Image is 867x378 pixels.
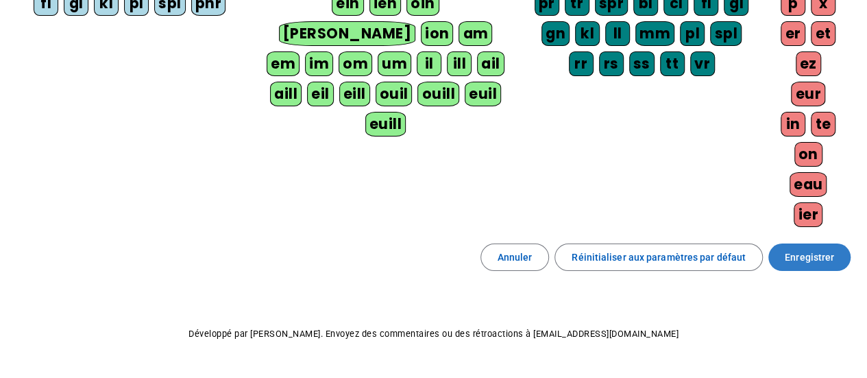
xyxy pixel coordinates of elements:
[447,51,472,76] div: ill
[599,51,624,76] div: rs
[339,51,372,76] div: om
[477,51,504,76] div: ail
[790,172,827,197] div: eau
[417,51,441,76] div: il
[768,244,851,271] button: Enregistrer
[796,51,821,76] div: ez
[781,21,805,46] div: er
[690,51,715,76] div: vr
[569,51,594,76] div: rr
[339,82,370,106] div: eill
[541,21,570,46] div: gn
[421,21,454,46] div: ion
[498,249,533,265] span: Annuler
[811,21,835,46] div: et
[781,112,805,137] div: in
[605,21,630,46] div: ll
[811,112,835,137] div: te
[279,21,415,46] div: [PERSON_NAME]
[785,249,834,265] span: Enregistrer
[376,82,413,106] div: ouil
[791,82,825,106] div: eur
[417,82,459,106] div: ouill
[365,112,406,137] div: euill
[635,21,674,46] div: mm
[459,21,492,46] div: am
[307,82,334,106] div: eil
[267,51,300,76] div: em
[270,82,302,106] div: aill
[378,51,411,76] div: um
[660,51,685,76] div: tt
[480,244,550,271] button: Annuler
[305,51,333,76] div: im
[465,82,501,106] div: euil
[572,249,746,265] span: Réinitialiser aux paramètres par défaut
[794,202,822,227] div: ier
[11,326,856,342] p: Développé par [PERSON_NAME]. Envoyez des commentaires ou des rétroactions à [EMAIL_ADDRESS][DOMAI...
[680,21,705,46] div: pl
[554,244,763,271] button: Réinitialiser aux paramètres par défaut
[629,51,655,76] div: ss
[710,21,742,46] div: spl
[794,142,822,167] div: on
[575,21,600,46] div: kl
